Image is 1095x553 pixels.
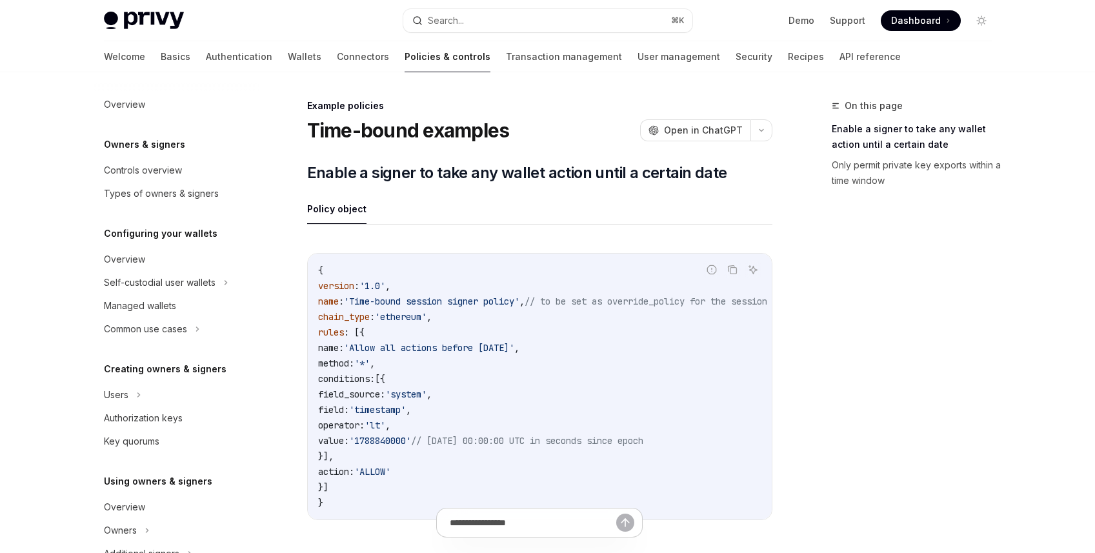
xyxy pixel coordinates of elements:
[385,388,427,400] span: 'system'
[971,10,992,31] button: Toggle dark mode
[104,275,216,290] div: Self-custodial user wallets
[370,357,375,369] span: ,
[318,357,354,369] span: method:
[206,41,272,72] a: Authentication
[307,119,510,142] h1: Time-bound examples
[318,342,344,354] span: name:
[406,404,411,416] span: ,
[94,407,259,430] a: Authorization keys
[370,311,375,323] span: :
[359,280,385,292] span: '1.0'
[724,261,741,278] button: Copy the contents from the code block
[318,497,323,508] span: }
[307,163,727,183] span: Enable a signer to take any wallet action until a certain date
[891,14,941,27] span: Dashboard
[638,41,720,72] a: User management
[104,523,137,538] div: Owners
[307,194,367,224] button: Policy object
[881,10,961,31] a: Dashboard
[375,311,427,323] span: 'ethereum'
[832,155,1002,191] a: Only permit private key exports within a time window
[318,373,375,385] span: conditions:
[318,265,323,276] span: {
[318,388,385,400] span: field_source:
[337,41,389,72] a: Connectors
[845,98,903,114] span: On this page
[307,99,772,112] div: Example policies
[318,280,354,292] span: version
[640,119,750,141] button: Open in ChatGPT
[94,430,259,453] a: Key quorums
[318,435,349,447] span: value:
[745,261,761,278] button: Ask AI
[288,41,321,72] a: Wallets
[104,361,226,377] h5: Creating owners & signers
[104,226,217,241] h5: Configuring your wallets
[830,14,865,27] a: Support
[94,294,259,317] a: Managed wallets
[375,373,385,385] span: [{
[525,296,803,307] span: // to be set as override_policy for the session signer
[403,9,692,32] button: Search...⌘K
[736,41,772,72] a: Security
[354,280,359,292] span: :
[365,419,385,431] span: 'lt'
[405,41,490,72] a: Policies & controls
[318,404,349,416] span: field:
[104,474,212,489] h5: Using owners & signers
[344,327,365,338] span: : [{
[104,434,159,449] div: Key quorums
[94,93,259,116] a: Overview
[318,466,354,478] span: action:
[104,298,176,314] div: Managed wallets
[318,419,365,431] span: operator:
[104,321,187,337] div: Common use cases
[789,14,814,27] a: Demo
[385,419,390,431] span: ,
[671,15,685,26] span: ⌘ K
[104,41,145,72] a: Welcome
[703,261,720,278] button: Report incorrect code
[664,124,743,137] span: Open in ChatGPT
[839,41,901,72] a: API reference
[411,435,643,447] span: // [DATE] 00:00:00 UTC in seconds since epoch
[427,388,432,400] span: ,
[104,12,184,30] img: light logo
[788,41,824,72] a: Recipes
[104,97,145,112] div: Overview
[514,342,519,354] span: ,
[104,410,183,426] div: Authorization keys
[104,137,185,152] h5: Owners & signers
[94,248,259,271] a: Overview
[349,404,406,416] span: 'timestamp'
[427,311,432,323] span: ,
[104,163,182,178] div: Controls overview
[318,311,370,323] span: chain_type
[94,182,259,205] a: Types of owners & signers
[832,119,1002,155] a: Enable a signer to take any wallet action until a certain date
[506,41,622,72] a: Transaction management
[104,387,128,403] div: Users
[344,342,514,354] span: 'Allow all actions before [DATE]'
[104,186,219,201] div: Types of owners & signers
[339,296,344,307] span: :
[161,41,190,72] a: Basics
[349,435,411,447] span: '1788840000'
[385,280,390,292] span: ,
[344,296,519,307] span: 'Time-bound session signer policy'
[318,481,328,493] span: }]
[354,466,390,478] span: 'ALLOW'
[519,296,525,307] span: ,
[318,450,334,462] span: }],
[616,514,634,532] button: Send message
[428,13,464,28] div: Search...
[94,159,259,182] a: Controls overview
[94,496,259,519] a: Overview
[318,327,344,338] span: rules
[318,296,339,307] span: name
[104,499,145,515] div: Overview
[104,252,145,267] div: Overview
